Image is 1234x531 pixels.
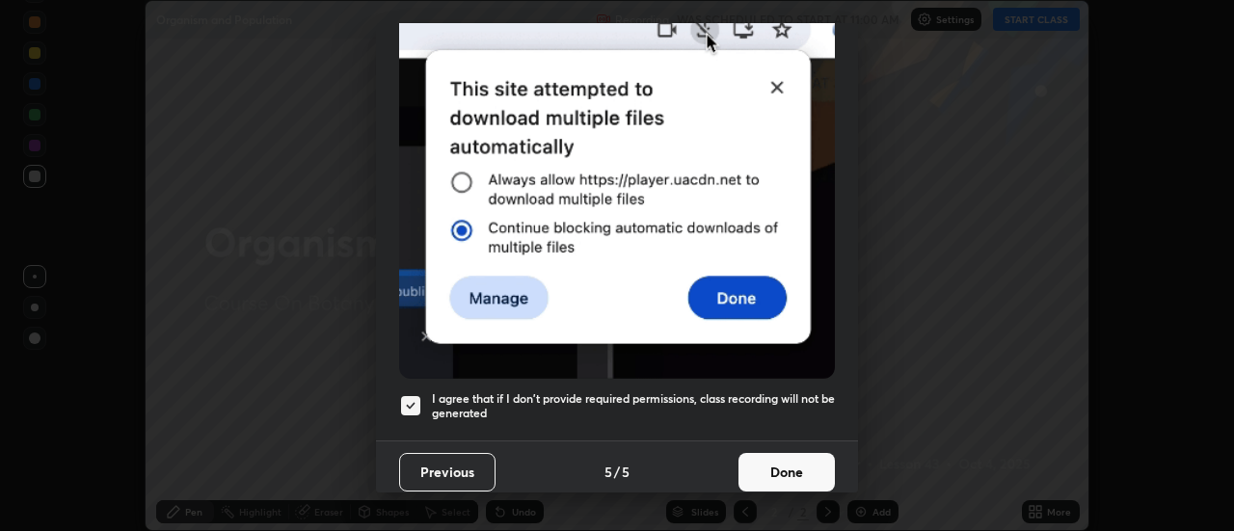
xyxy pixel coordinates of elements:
button: Done [738,453,835,491]
h4: / [614,462,620,482]
h4: 5 [622,462,630,482]
h5: I agree that if I don't provide required permissions, class recording will not be generated [432,391,835,421]
h4: 5 [604,462,612,482]
button: Previous [399,453,496,491]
